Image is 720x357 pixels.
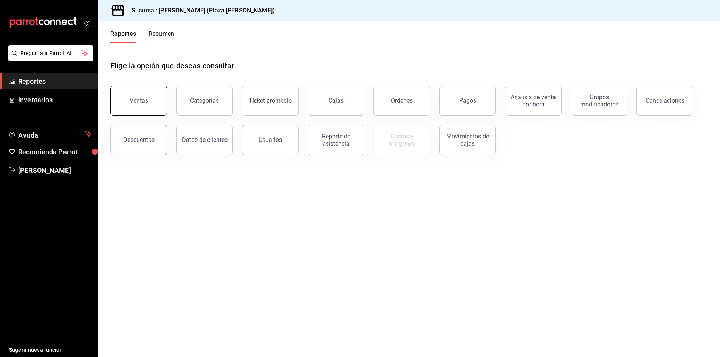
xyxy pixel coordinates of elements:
button: Ticket promedio [242,86,299,116]
span: [PERSON_NAME] [18,165,92,175]
h3: Sucursal: [PERSON_NAME] (Plaza [PERSON_NAME]) [125,6,275,15]
div: Datos de clientes [182,136,228,143]
button: Descuentos [110,125,167,155]
button: Cancelaciones [636,86,693,116]
div: Movimientos de cajas [444,133,491,147]
button: Pagos [439,86,496,116]
div: Descuentos [123,136,155,143]
button: open_drawer_menu [83,20,89,26]
div: Cajas [328,96,344,105]
span: Recomienda Parrot [18,147,92,157]
div: Órdenes [391,97,413,104]
button: Análisis de venta por hora [505,86,562,116]
a: Cajas [308,86,364,116]
span: Pregunta a Parrot AI [20,49,81,57]
button: Ventas [110,86,167,116]
h1: Elige la opción que deseas consultar [110,60,234,71]
button: Reporte de asistencia [308,125,364,155]
button: Usuarios [242,125,299,155]
span: Inventarios [18,95,92,105]
div: navigation tabs [110,30,175,43]
div: Análisis de venta por hora [510,94,557,108]
div: Pagos [459,97,476,104]
div: Cancelaciones [646,97,684,104]
button: Categorías [176,86,233,116]
button: Grupos modificadores [571,86,627,116]
span: Sugerir nueva función [9,346,92,354]
button: Datos de clientes [176,125,233,155]
span: Ayuda [18,129,82,138]
button: Resumen [149,30,175,43]
div: Costos y márgenes [378,133,425,147]
div: Grupos modificadores [576,94,622,108]
div: Ventas [130,97,148,104]
div: Ticket promedio [249,97,292,104]
a: Pregunta a Parrot AI [5,55,93,63]
div: Categorías [190,97,219,104]
div: Usuarios [259,136,282,143]
div: Reporte de asistencia [313,133,359,147]
button: Órdenes [373,86,430,116]
button: Pregunta a Parrot AI [8,45,93,61]
span: Reportes [18,76,92,86]
button: Movimientos de cajas [439,125,496,155]
button: Contrata inventarios para ver este reporte [373,125,430,155]
button: Reportes [110,30,136,43]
